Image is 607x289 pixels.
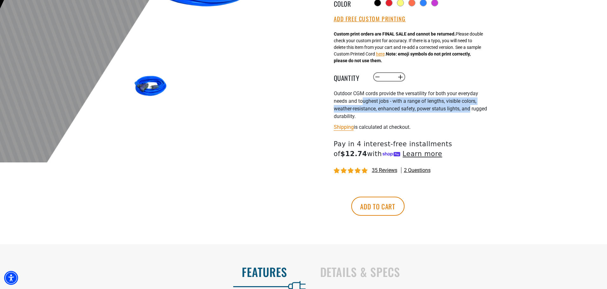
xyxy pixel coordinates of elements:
div: Accessibility Menu [4,271,18,285]
h2: Features [13,265,287,279]
button: here [376,51,385,57]
button: Add to cart [351,197,405,216]
div: Please double check your custom print for accuracy. If there is a typo, you will need to delete t... [334,31,483,64]
div: is calculated at checkout. [334,123,489,131]
span: 2 questions [404,167,431,174]
label: Quantity [334,73,366,81]
img: blue [132,69,169,106]
strong: Note: emoji symbols do not print correctly, please do not use them. [334,51,471,63]
strong: Custom print orders are FINAL SALE and cannot be returned. [334,31,456,36]
span: 4.80 stars [334,168,369,174]
span: 35 reviews [372,167,397,173]
span: Outdoor CGM cords provide the versatility for both your everyday needs and toughest jobs - with a... [334,90,487,119]
button: Add Free Custom Printing [334,16,406,23]
a: Shipping [334,124,354,130]
h2: Details & Specs [320,265,594,279]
